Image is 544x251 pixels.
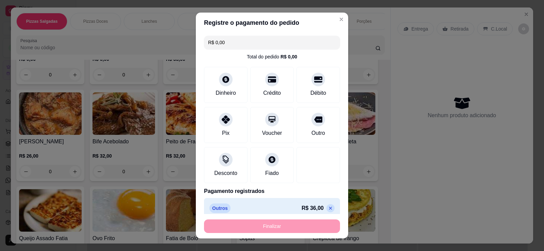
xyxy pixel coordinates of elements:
[204,187,340,195] p: Pagamento registrados
[214,169,237,177] div: Desconto
[247,53,297,60] div: Total do pedido
[209,203,231,213] p: Outros
[280,53,297,60] div: R$ 0,00
[263,89,281,97] div: Crédito
[336,14,347,25] button: Close
[222,129,230,137] div: Pix
[196,13,348,33] header: Registre o pagamento do pedido
[208,36,336,49] input: Ex.: hambúrguer de cordeiro
[311,129,325,137] div: Outro
[310,89,326,97] div: Débito
[216,89,236,97] div: Dinheiro
[265,169,279,177] div: Fiado
[302,204,324,212] p: R$ 36,00
[262,129,282,137] div: Voucher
